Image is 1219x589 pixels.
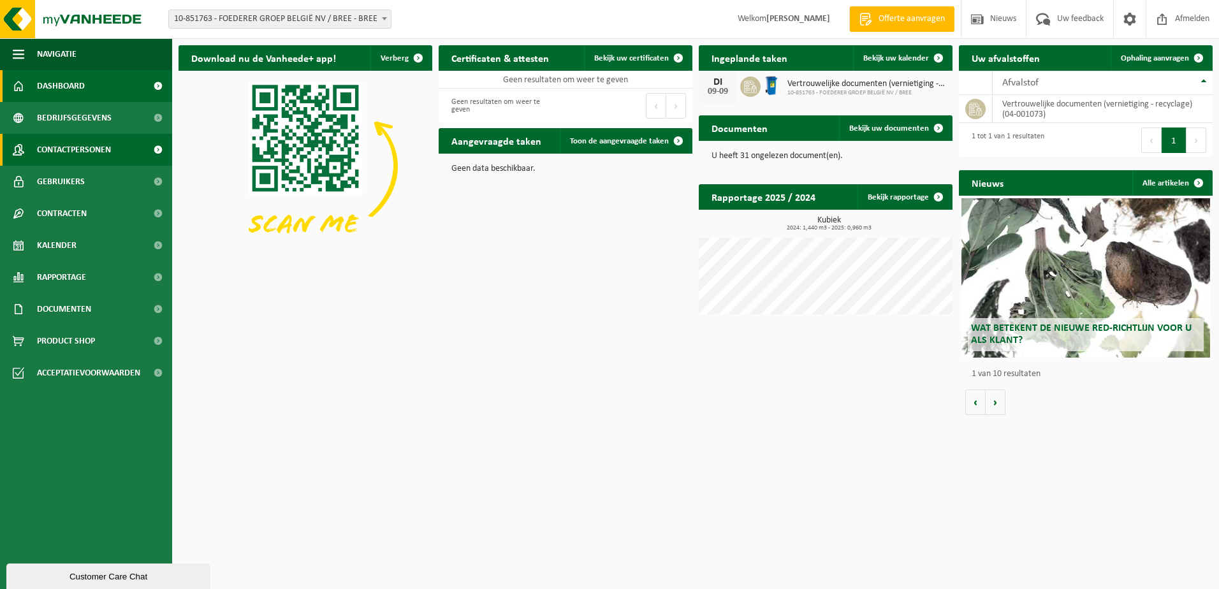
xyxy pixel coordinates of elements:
span: Bedrijfsgegevens [37,102,112,134]
span: Product Shop [37,325,95,357]
button: Volgende [986,389,1005,415]
button: Previous [1141,127,1162,153]
td: Geen resultaten om weer te geven [439,71,692,89]
span: Wat betekent de nieuwe RED-richtlijn voor u als klant? [971,323,1192,345]
h3: Kubiek [705,216,953,231]
span: Kalender [37,229,77,261]
h2: Ingeplande taken [699,45,800,70]
span: Bekijk uw kalender [863,54,929,62]
a: Bekijk uw kalender [853,45,951,71]
div: 09-09 [705,87,731,96]
strong: [PERSON_NAME] [766,14,830,24]
div: DI [705,77,731,87]
h2: Certificaten & attesten [439,45,562,70]
span: Dashboard [37,70,85,102]
span: Bekijk uw certificaten [594,54,669,62]
a: Bekijk uw certificaten [584,45,691,71]
span: Offerte aanvragen [875,13,948,25]
button: Previous [646,93,666,119]
a: Wat betekent de nieuwe RED-richtlijn voor u als klant? [961,198,1210,358]
img: Download de VHEPlus App [179,71,432,261]
button: Next [666,93,686,119]
span: Ophaling aanvragen [1121,54,1189,62]
h2: Download nu de Vanheede+ app! [179,45,349,70]
span: Verberg [381,54,409,62]
h2: Uw afvalstoffen [959,45,1053,70]
span: 2024: 1,440 m3 - 2025: 0,960 m3 [705,225,953,231]
div: 1 tot 1 van 1 resultaten [965,126,1044,154]
a: Toon de aangevraagde taken [560,128,691,154]
span: 10-851763 - FOEDERER GROEP BELGIË NV / BREE - BREE [168,10,391,29]
a: Bekijk uw documenten [839,115,951,141]
span: Bekijk uw documenten [849,124,929,133]
span: 10-851763 - FOEDERER GROEP BELGIË NV / BREE - BREE [169,10,391,28]
h2: Nieuws [959,170,1016,195]
span: 10-851763 - FOEDERER GROEP BELGIË NV / BREE [787,89,946,97]
a: Bekijk rapportage [858,184,951,210]
a: Ophaling aanvragen [1111,45,1211,71]
button: Verberg [370,45,431,71]
span: Gebruikers [37,166,85,198]
p: Geen data beschikbaar. [451,164,680,173]
h2: Rapportage 2025 / 2024 [699,184,828,209]
h2: Aangevraagde taken [439,128,554,153]
span: Contracten [37,198,87,229]
span: Afvalstof [1002,78,1039,88]
h2: Documenten [699,115,780,140]
button: 1 [1162,127,1186,153]
td: vertrouwelijke documenten (vernietiging - recyclage) (04-001073) [993,95,1213,123]
a: Alle artikelen [1132,170,1211,196]
span: Documenten [37,293,91,325]
span: Acceptatievoorwaarden [37,357,140,389]
a: Offerte aanvragen [849,6,954,32]
span: Contactpersonen [37,134,111,166]
button: Vorige [965,389,986,415]
p: U heeft 31 ongelezen document(en). [712,152,940,161]
iframe: chat widget [6,561,213,589]
span: Vertrouwelijke documenten (vernietiging - recyclage) [787,79,946,89]
img: WB-0240-HPE-BE-09 [761,75,782,96]
div: Geen resultaten om weer te geven [445,92,559,120]
p: 1 van 10 resultaten [972,370,1206,379]
span: Rapportage [37,261,86,293]
span: Toon de aangevraagde taken [570,137,669,145]
span: Navigatie [37,38,77,70]
button: Next [1186,127,1206,153]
